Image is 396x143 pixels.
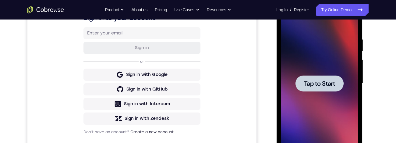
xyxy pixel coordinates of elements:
[27,6,64,13] a: Go to the home page
[105,4,124,16] button: Product
[174,4,199,16] button: Use Cases
[56,111,173,123] button: Sign in with GitHub
[19,82,67,98] button: Tap to Start
[56,126,173,138] button: Sign in with Intercom
[294,4,309,16] a: Register
[99,114,140,120] div: Sign in with GitHub
[290,6,291,13] span: /
[155,4,167,16] a: Pricing
[56,97,173,109] button: Sign in with Google
[207,4,232,16] button: Resources
[27,87,58,93] span: Tap to Start
[99,100,140,106] div: Sign in with Google
[131,4,147,16] a: About us
[316,4,369,16] a: Try Online Demo
[56,42,173,50] h1: Sign in to your account
[111,87,118,92] p: or
[56,70,173,82] button: Sign in
[97,129,143,135] div: Sign in with Intercom
[60,58,169,64] input: Enter your email
[276,4,288,16] a: Log In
